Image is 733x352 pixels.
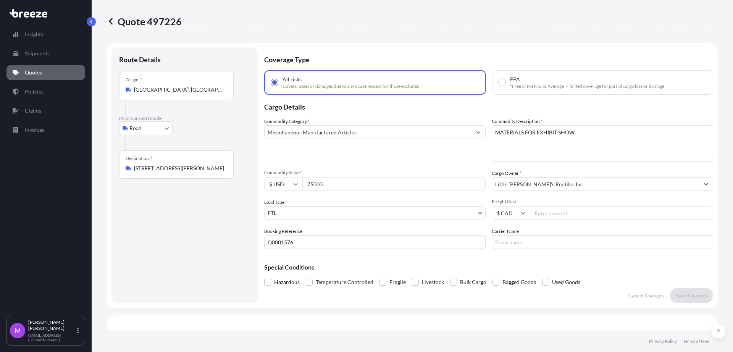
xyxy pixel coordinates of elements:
p: Claims [25,107,41,115]
label: Booking Reference [264,228,302,235]
p: Cancel Changes [628,292,664,299]
p: Coverage Type [264,47,713,70]
span: Load Type [264,199,287,206]
label: Commodity Category [264,118,310,125]
div: Destination [126,155,152,161]
button: Select transport [119,121,173,135]
label: Carrier Name [492,228,519,235]
p: Route Details [119,55,161,64]
p: [PERSON_NAME] [PERSON_NAME] [28,319,76,331]
p: Main transport mode [119,115,250,121]
a: Invoices [6,122,85,137]
input: Type amount [302,177,486,191]
span: Hazardous [274,276,300,288]
button: Show suggestions [471,125,485,139]
label: Cargo Owner [492,170,521,177]
p: Cargo Details [264,95,713,118]
button: Show suggestions [699,177,713,191]
span: Temperature Controlled [316,276,373,288]
p: Save Changes [676,292,707,299]
div: Origin [126,77,142,83]
span: M [15,327,21,334]
input: Origin [134,86,224,94]
p: Quotes [25,69,42,76]
textarea: MATERIALS FOR EXHIBIT SHOW [492,125,713,162]
button: FTL [264,206,486,220]
a: Claims [6,103,85,118]
a: Insights [6,27,85,42]
a: Quotes [6,65,85,80]
span: All risks [283,76,302,83]
p: [EMAIL_ADDRESS][DOMAIN_NAME] [28,333,76,342]
span: Covers losses or damages due to any cause, except for those excluded [283,83,420,89]
p: Shipments [25,50,50,57]
input: Destination [134,165,224,172]
input: Enter amount [530,206,713,220]
button: Cancel Changes [622,288,670,303]
span: "Free of Particular Average" - limited coverage for partial cargo loss or damage [510,83,664,89]
span: Bulk Cargo [460,276,486,288]
span: FTL [268,209,276,217]
span: Fragile [389,276,406,288]
p: Quote 497226 [107,15,182,27]
span: Livestock [422,276,444,288]
span: FPA [510,76,520,83]
input: Enter name [492,235,713,249]
p: Special Conditions [264,264,713,270]
p: Policies [25,88,44,95]
span: Road [129,124,142,132]
input: Full name [492,177,699,191]
a: Terms of Use [683,338,709,344]
a: Privacy Policy [649,338,677,344]
span: Commodity Value [264,170,486,176]
a: Policies [6,84,85,99]
p: Invoices [25,126,44,134]
span: Bagged Goods [502,276,536,288]
label: Commodity Description [492,118,542,125]
button: Save Changes [670,288,713,303]
p: Insights [25,31,43,38]
input: Your internal reference [264,235,486,249]
a: Shipments [6,46,85,61]
span: Used Goods [552,276,580,288]
input: Select a commodity type [265,125,471,139]
span: Freight Cost [492,199,713,205]
input: FPA"Free of Particular Average" - limited coverage for partial cargo loss or damage [499,79,505,86]
input: All risksCovers losses or damages due to any cause, except for those excluded [271,79,278,86]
